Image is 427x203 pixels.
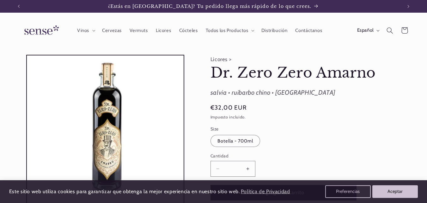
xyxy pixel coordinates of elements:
[210,87,410,98] div: salvia • ruibarbo chino • [GEOGRAPHIC_DATA]
[210,64,410,82] h1: Dr. Zero Zero Amarno
[108,3,312,9] span: ¿Estás en [GEOGRAPHIC_DATA]? Tu pedido llega más rápido de lo que crees.
[152,23,175,37] a: Licores
[357,27,374,34] span: Español
[14,19,67,42] a: Sense
[202,23,257,37] summary: Todos los Productos
[210,114,410,121] div: Impuesto incluido.
[261,28,288,34] span: Distribución
[210,103,247,112] span: €32,00 EUR
[210,135,260,147] label: Botella - 700ml
[240,186,291,197] a: Política de Privacidad (opens in a new tab)
[291,23,326,37] a: Contáctanos
[372,185,418,198] button: Aceptar
[295,28,322,34] span: Contáctanos
[210,153,357,159] label: Cantidad
[77,28,89,34] span: Vinos
[156,28,171,34] span: Licores
[17,22,64,40] img: Sense
[179,28,198,34] span: Cócteles
[102,28,122,34] span: Cervezas
[382,23,397,38] summary: Búsqueda
[257,23,291,37] a: Distribución
[9,188,240,194] span: Este sitio web utiliza cookies para garantizar que obtenga la mejor experiencia en nuestro sitio ...
[73,23,98,37] summary: Vinos
[126,23,152,37] a: Vermuts
[130,28,148,34] span: Vermuts
[353,24,382,37] button: Español
[210,126,219,132] legend: Size
[98,23,125,37] a: Cervezas
[175,23,202,37] a: Cócteles
[325,185,371,198] button: Preferencias
[206,28,248,34] span: Todos los Productos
